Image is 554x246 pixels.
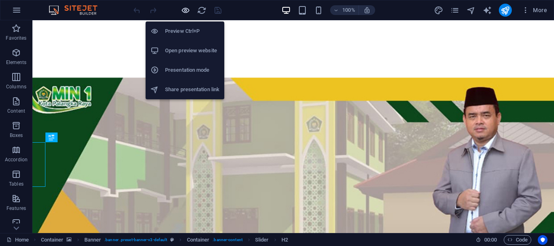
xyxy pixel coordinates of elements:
[6,83,26,90] p: Columns
[507,235,528,245] span: Code
[6,235,29,245] a: Click to cancel selection. Double-click to open Pages
[84,235,101,245] span: Click to select. Double-click to edit
[9,181,24,187] p: Tables
[363,6,371,14] i: On resize automatically adjust zoom level to fit chosen device.
[450,6,460,15] i: Pages (Ctrl+Alt+S)
[434,6,443,15] i: Design (Ctrl+Alt+Y)
[165,46,219,56] h6: Open preview website
[500,6,510,15] i: Publish
[538,235,548,245] button: Usercentrics
[466,5,476,15] button: navigator
[165,26,219,36] h6: Preview Ctrl+P
[476,235,497,245] h6: Session time
[104,235,167,245] span: . banner .preset-banner-v3-default
[499,4,512,17] button: publish
[342,5,355,15] h6: 100%
[522,6,547,14] span: More
[434,5,444,15] button: design
[197,6,206,15] i: Reload page
[187,235,210,245] span: Click to select. Double-click to edit
[255,235,269,245] span: Click to select. Double-click to edit
[483,5,492,15] button: text_generator
[67,237,71,242] i: This element contains a background
[6,59,27,66] p: Elements
[47,5,107,15] img: Editor Logo
[165,85,219,94] h6: Share presentation link
[5,156,28,163] p: Accordion
[484,235,497,245] span: 00 00
[518,4,550,17] button: More
[165,65,219,75] h6: Presentation mode
[41,235,64,245] span: Click to select. Double-click to edit
[483,6,492,15] i: AI Writer
[10,132,23,139] p: Boxes
[170,237,174,242] i: This element is a customizable preset
[7,108,25,114] p: Content
[6,205,26,212] p: Features
[466,6,476,15] i: Navigator
[213,235,242,245] span: . banner-content
[197,5,206,15] button: reload
[330,5,359,15] button: 100%
[281,235,288,245] span: Click to select. Double-click to edit
[490,237,491,243] span: :
[41,235,288,245] nav: breadcrumb
[504,235,531,245] button: Code
[6,35,26,41] p: Favorites
[450,5,460,15] button: pages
